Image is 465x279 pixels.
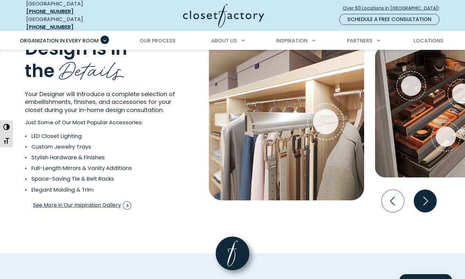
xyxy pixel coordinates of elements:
span: Details [59,51,124,84]
img: Belt rack accessory [209,37,364,200]
span: Over 60 Locations in [GEOGRAPHIC_DATA]! [343,5,444,12]
nav: Primary Menu [15,32,450,50]
a: Schedule a Free Consultation [339,14,439,25]
span: Inspiration [276,37,308,44]
span: Locations [414,37,443,44]
span: Partners [347,37,373,44]
li: Space-Saving Tie & Belt Racks [25,175,173,183]
button: Next slide [411,187,439,215]
a: See More in Our Inspiration Gallery [33,199,132,212]
span: Our Process [140,37,176,44]
span: About Us [211,37,237,44]
li: Elegant Molding & Trim [25,186,173,194]
li: Stylish Hardware & Finishes [25,153,173,162]
li: Custom Jewelry Trays [25,143,173,151]
a: Over 60 Locations in [GEOGRAPHIC_DATA]! [342,3,445,14]
span: Your Designer will introduce a complete selection of embellishments, finishes, and accessories fo... [25,90,175,114]
a: [PHONE_NUMBER] [26,8,73,15]
li: LED Closet Lighting [25,132,173,140]
button: Previous slide [379,187,407,215]
li: Full-Length Mirrors & Vanity Additions [25,164,173,172]
img: Closet Factory Logo [183,4,264,28]
span: See More in Our Inspiration Gallery [33,201,131,210]
a: [PHONE_NUMBER] [26,23,73,31]
p: Just Some of Our Most Popular Accessories: [25,118,193,127]
div: [GEOGRAPHIC_DATA] [26,16,120,31]
span: the [25,59,55,83]
span: Organization in Every Room [20,37,99,44]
